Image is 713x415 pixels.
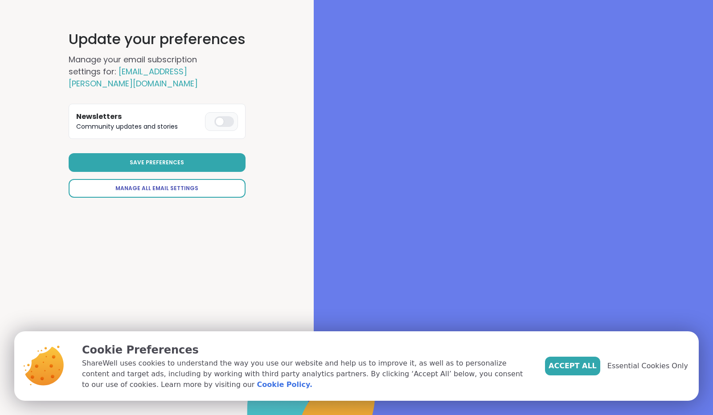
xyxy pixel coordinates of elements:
[69,153,246,172] button: Save Preferences
[82,358,531,390] p: ShareWell uses cookies to understand the way you use our website and help us to improve it, as we...
[82,342,531,358] p: Cookie Preferences
[549,361,597,371] span: Accept All
[69,53,229,90] h2: Manage your email subscription settings for:
[76,122,201,131] p: Community updates and stories
[545,357,600,375] button: Accept All
[69,66,198,89] span: [EMAIL_ADDRESS][PERSON_NAME][DOMAIN_NAME]
[257,379,312,390] a: Cookie Policy.
[69,179,246,198] a: Manage All Email Settings
[69,28,246,50] h1: Update your preferences
[130,159,184,167] span: Save Preferences
[607,361,688,371] span: Essential Cookies Only
[115,184,198,192] span: Manage All Email Settings
[76,111,201,122] h3: Newsletters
